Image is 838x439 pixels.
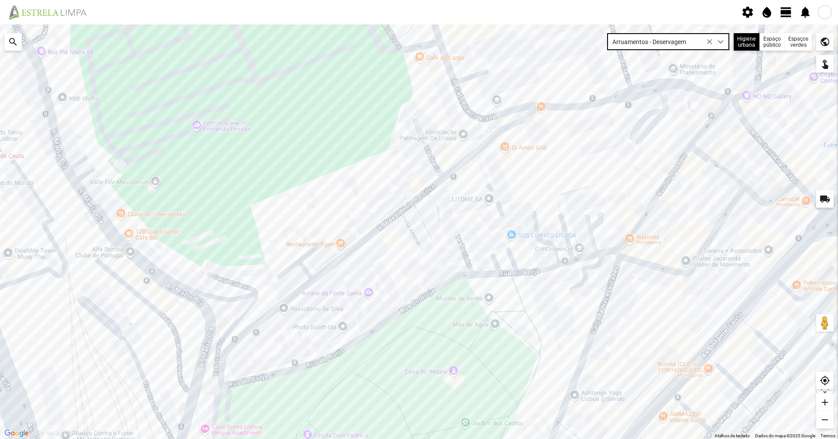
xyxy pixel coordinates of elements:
[780,6,793,19] span: view_day
[714,433,750,439] button: Atalhos de teclado
[760,33,785,51] div: Espaço público
[734,33,760,51] div: Higiene urbana
[608,34,712,50] span: Arruamentos - Deservagem
[785,33,812,51] div: Espaços verdes
[816,394,834,411] div: add
[821,433,835,438] a: Termos (abre num novo separador)
[816,55,834,72] div: touch_app
[816,314,834,332] button: Arraste o Pegman para o mapa para abrir o Street View
[816,411,834,429] div: remove
[712,34,729,50] div: dropdown trigger
[755,433,815,438] span: Dados do mapa ©2025 Google
[4,33,22,51] div: search
[760,6,773,19] span: water_drop
[816,33,834,51] div: public
[2,428,31,439] a: Abrir esta área no Google Maps (abre uma nova janela)
[816,190,834,208] div: local_shipping
[816,372,834,389] div: my_location
[2,428,31,439] img: Google
[6,4,96,20] img: file
[799,6,812,19] span: notifications
[741,6,754,19] span: settings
